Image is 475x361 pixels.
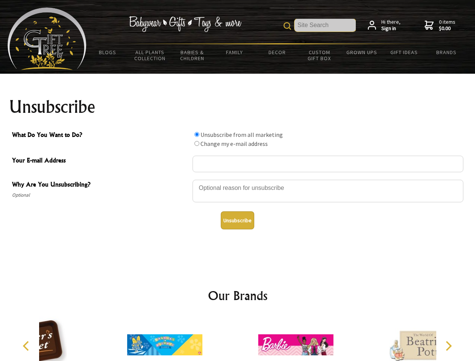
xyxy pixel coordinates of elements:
[200,131,283,138] label: Unsubscribe from all marketing
[221,211,254,229] button: Unsubscribe
[194,132,199,137] input: What Do You Want to Do?
[368,19,401,32] a: Hi there,Sign in
[12,130,189,141] span: What Do You Want to Do?
[129,44,171,66] a: All Plants Collection
[383,44,425,60] a: Gift Ideas
[8,8,87,70] img: Babyware - Gifts - Toys and more...
[9,98,466,116] h1: Unsubscribe
[439,25,455,32] strong: $0.00
[12,156,189,167] span: Your E-mail Address
[256,44,298,60] a: Decor
[340,44,383,60] a: Grown Ups
[425,44,468,60] a: Brands
[440,338,457,354] button: Next
[439,18,455,32] span: 0 items
[381,25,401,32] strong: Sign in
[87,44,129,60] a: BLOGS
[425,19,455,32] a: 0 items$0.00
[19,338,35,354] button: Previous
[194,141,199,146] input: What Do You Want to Do?
[12,191,189,200] span: Optional
[129,16,241,32] img: Babywear - Gifts - Toys & more
[294,19,356,32] input: Site Search
[200,140,268,147] label: Change my e-mail address
[284,22,291,30] img: product search
[214,44,256,60] a: Family
[193,180,463,202] textarea: Why Are You Unsubscribing?
[298,44,341,66] a: Custom Gift Box
[171,44,214,66] a: Babies & Children
[15,287,460,305] h2: Our Brands
[193,156,463,172] input: Your E-mail Address
[381,19,401,32] span: Hi there,
[12,180,189,191] span: Why Are You Unsubscribing?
